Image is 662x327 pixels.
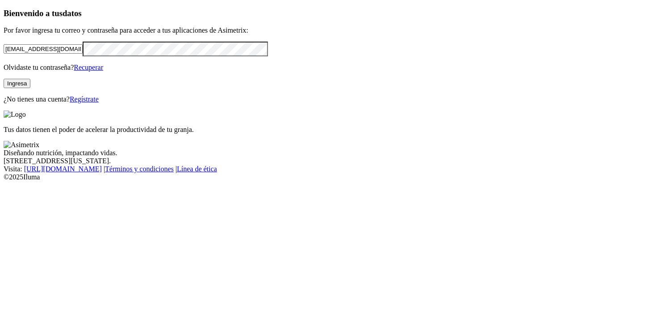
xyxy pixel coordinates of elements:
div: [STREET_ADDRESS][US_STATE]. [4,157,658,165]
span: datos [63,8,82,18]
button: Ingresa [4,79,30,88]
h3: Bienvenido a tus [4,8,658,18]
img: Logo [4,110,26,119]
div: © 2025 Iluma [4,173,658,181]
a: Recuperar [74,64,103,71]
a: Términos y condiciones [105,165,174,173]
p: Olvidaste tu contraseña? [4,64,658,72]
a: [URL][DOMAIN_NAME] [24,165,102,173]
p: Por favor ingresa tu correo y contraseña para acceder a tus aplicaciones de Asimetrix: [4,26,658,34]
img: Asimetrix [4,141,39,149]
p: Tus datos tienen el poder de acelerar la productividad de tu granja. [4,126,658,134]
input: Tu correo [4,44,83,54]
a: Regístrate [70,95,99,103]
div: Visita : | | [4,165,658,173]
div: Diseñando nutrición, impactando vidas. [4,149,658,157]
a: Línea de ética [177,165,217,173]
p: ¿No tienes una cuenta? [4,95,658,103]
